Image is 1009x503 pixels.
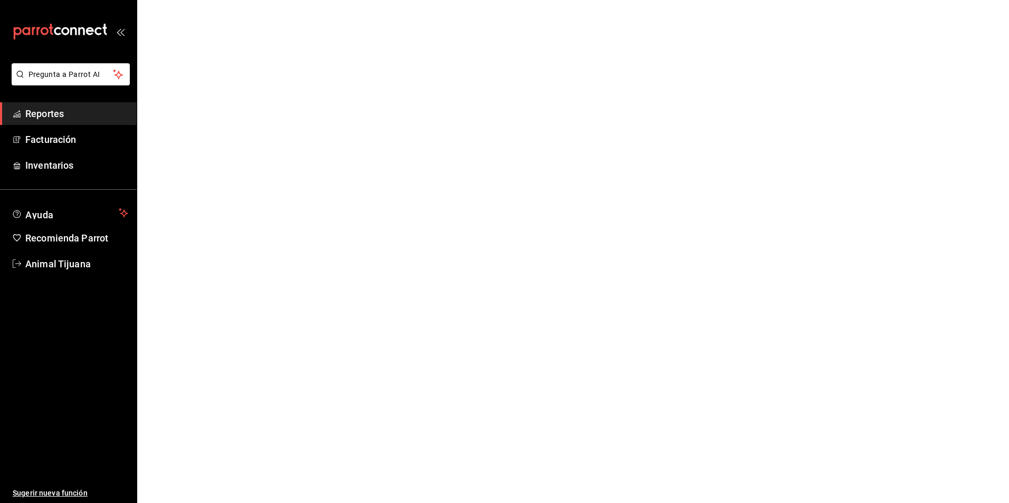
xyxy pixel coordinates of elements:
[7,76,130,88] a: Pregunta a Parrot AI
[116,27,125,36] button: open_drawer_menu
[25,107,128,121] span: Reportes
[12,63,130,85] button: Pregunta a Parrot AI
[25,207,115,219] span: Ayuda
[25,158,128,172] span: Inventarios
[25,132,128,147] span: Facturación
[25,231,128,245] span: Recomienda Parrot
[28,69,113,80] span: Pregunta a Parrot AI
[25,257,128,271] span: Animal Tijuana
[13,488,128,499] span: Sugerir nueva función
